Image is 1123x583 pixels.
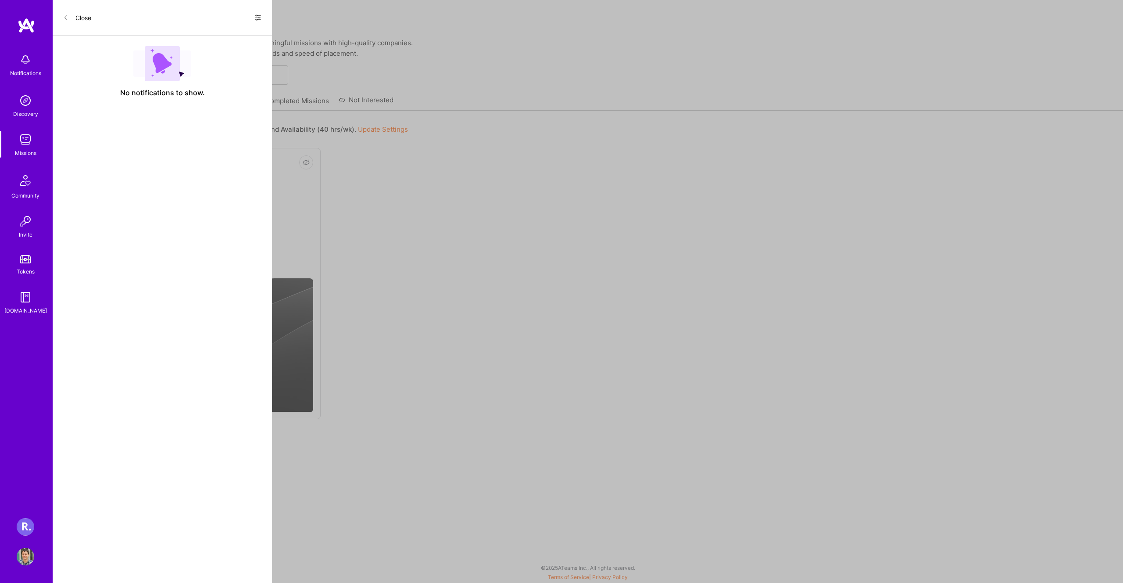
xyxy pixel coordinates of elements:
div: [DOMAIN_NAME] [4,306,47,315]
img: guide book [17,288,34,306]
a: Roger Healthcare: Team for Clinical Intake Platform [14,518,36,536]
img: Roger Healthcare: Team for Clinical Intake Platform [17,518,34,536]
span: No notifications to show. [120,88,205,97]
img: logo [18,18,35,33]
img: teamwork [17,131,34,148]
div: Community [11,191,39,200]
button: Close [63,11,91,25]
div: Discovery [13,109,38,119]
img: tokens [20,255,31,263]
img: Community [15,170,36,191]
div: Tokens [17,267,35,276]
img: empty [133,46,191,81]
a: User Avatar [14,548,36,565]
img: User Avatar [17,548,34,565]
div: Invite [19,230,32,239]
div: Missions [15,148,36,158]
img: Invite [17,212,34,230]
img: discovery [17,92,34,109]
